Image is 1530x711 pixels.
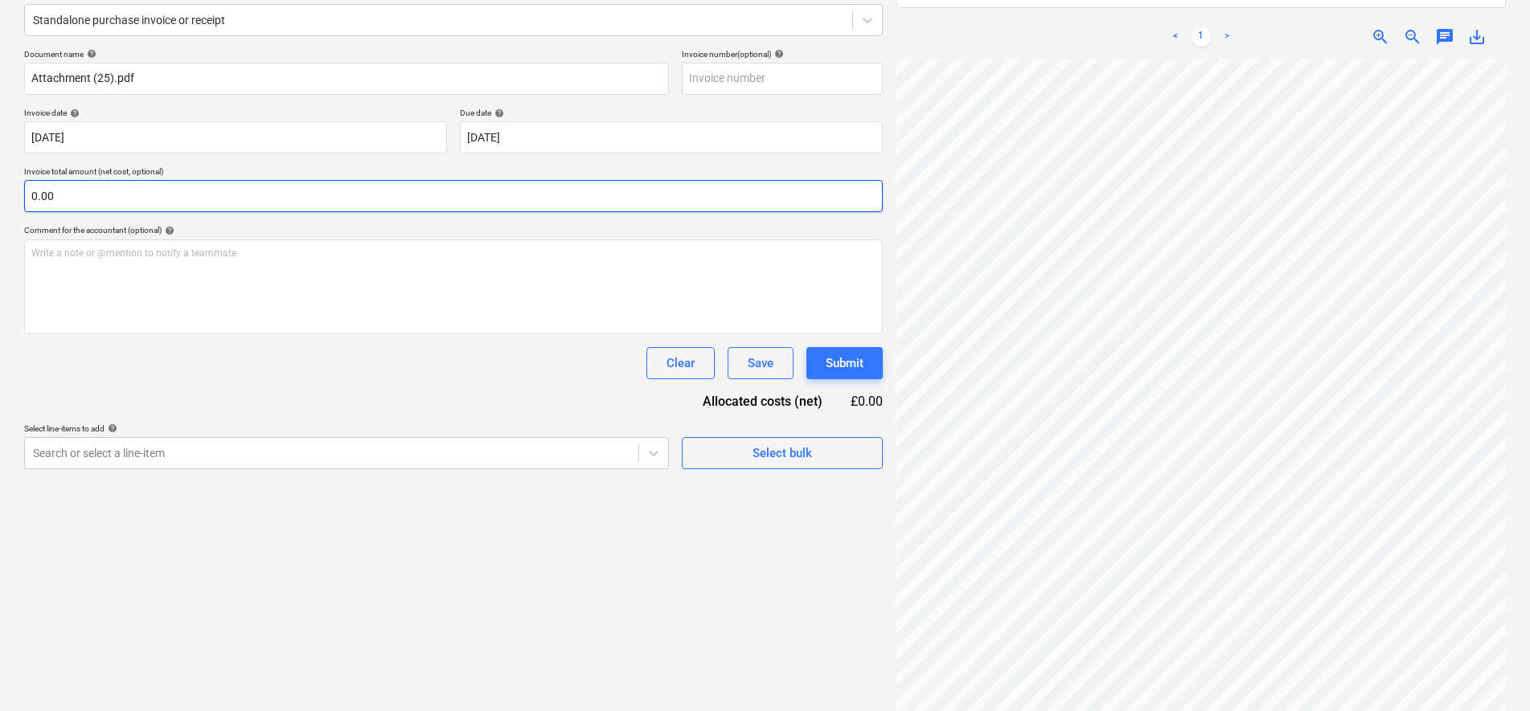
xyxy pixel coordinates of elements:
span: chat [1435,27,1454,47]
div: Allocated costs (net) [674,392,847,411]
div: Invoice number (optional) [682,49,883,59]
span: help [84,49,96,59]
div: Due date [460,108,883,118]
div: Save [748,353,773,374]
p: Invoice total amount (net cost, optional) [24,166,883,180]
span: zoom_out [1403,27,1422,47]
span: zoom_in [1371,27,1390,47]
div: Clear [667,353,695,374]
a: Page 1 is your current page [1192,27,1211,47]
div: Document name [24,49,669,59]
div: Select bulk [753,443,812,464]
a: Next page [1217,27,1237,47]
span: help [491,108,504,118]
button: Save [728,347,794,379]
div: Invoice date [24,108,447,118]
input: Document name [24,63,669,95]
a: Previous page [1166,27,1185,47]
span: help [162,226,174,235]
div: £0.00 [848,392,884,411]
iframe: Chat Widget [1450,634,1530,711]
span: help [771,49,784,59]
span: help [105,423,117,433]
span: save_alt [1467,27,1487,47]
div: Comment for the accountant (optional) [24,225,883,235]
div: Select line-items to add [24,423,669,434]
button: Clear [646,347,715,379]
input: Invoice number [682,63,883,95]
span: help [67,108,80,118]
input: Invoice date not specified [24,121,447,153]
button: Select bulk [682,437,883,469]
button: Submit [806,347,883,379]
input: Due date not specified [460,121,883,153]
div: Submit [826,353,863,374]
input: Invoice total amount (net cost, optional) [24,180,883,212]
